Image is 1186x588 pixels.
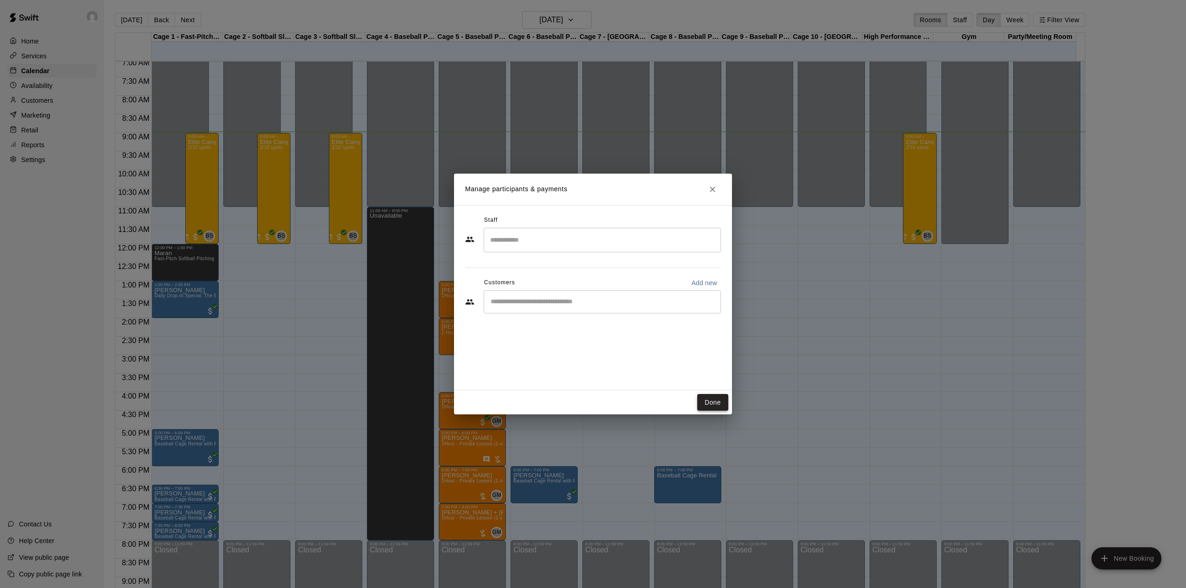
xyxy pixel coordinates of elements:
[484,275,515,290] span: Customers
[691,278,717,288] p: Add new
[484,213,498,228] span: Staff
[484,290,721,313] div: Start typing to search customers...
[697,394,728,411] button: Done
[704,181,721,198] button: Close
[688,275,721,290] button: Add new
[465,184,568,194] p: Manage participants & payments
[465,235,474,244] svg: Staff
[484,228,721,252] div: Search staff
[465,297,474,307] svg: Customers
